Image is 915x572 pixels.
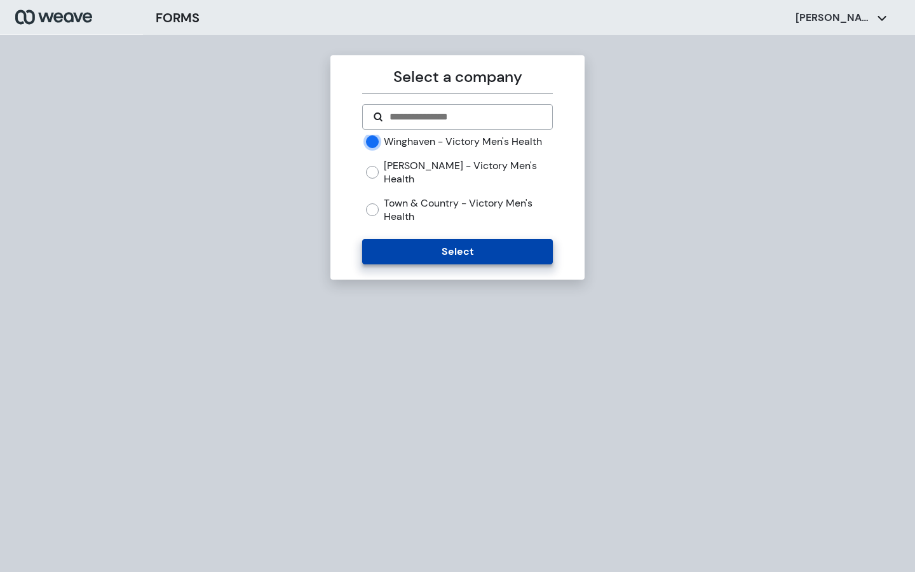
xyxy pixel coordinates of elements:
label: Town & Country - Victory Men's Health [384,196,552,224]
label: [PERSON_NAME] - Victory Men's Health [384,159,552,186]
button: Select [362,239,552,264]
p: [PERSON_NAME] [796,11,872,25]
input: Search [388,109,541,125]
label: Winghaven - Victory Men's Health [384,135,542,149]
h3: FORMS [156,8,200,27]
p: Select a company [362,65,552,88]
